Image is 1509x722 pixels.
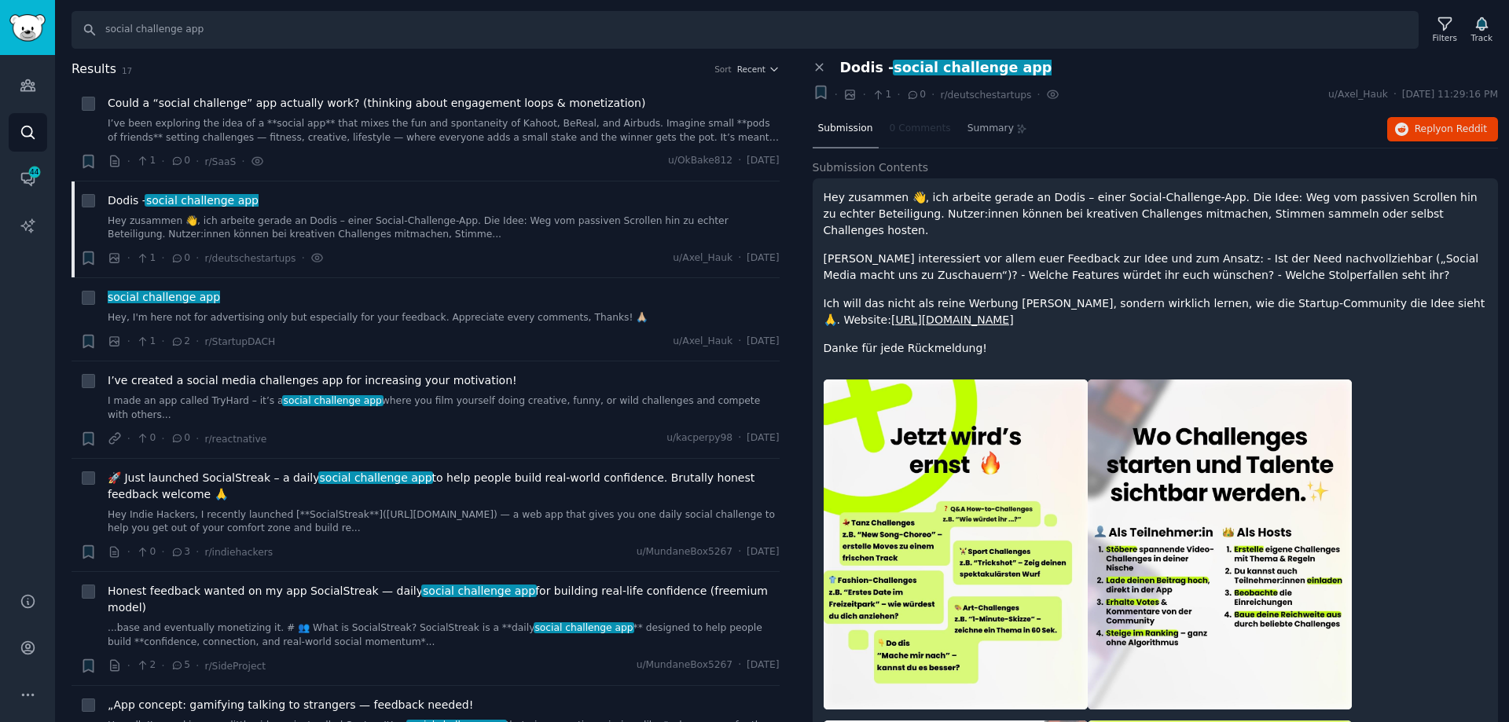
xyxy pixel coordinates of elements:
a: Honest feedback wanted on my app SocialStreak — dailysocial challenge appfor building real-life c... [108,583,780,616]
span: · [196,544,199,560]
a: I’ve created a social media challenges app for increasing your motivation! [108,372,517,389]
span: · [161,153,164,170]
span: [DATE] [747,545,779,559]
span: 1 [136,154,156,168]
a: [URL][DOMAIN_NAME] [891,313,1014,326]
span: · [738,335,741,349]
span: 3 [171,545,190,559]
span: 0 [906,88,926,102]
div: Track [1471,32,1492,43]
div: Filters [1433,32,1457,43]
span: · [738,154,741,168]
span: social challenge app [318,471,434,484]
span: · [127,250,130,266]
p: Ich will das nicht als reine Werbung [PERSON_NAME], sondern wirklich lernen, wie die Startup-Comm... [824,295,1488,328]
span: 0 [136,431,156,445]
span: social challenge app [106,291,222,303]
span: Submission [818,122,873,136]
span: 🚀 Just launched SocialStreak – a daily to help people build real-world confidence. Brutally hones... [108,470,780,503]
span: · [127,153,130,170]
button: Track [1466,13,1498,46]
span: · [241,153,244,170]
span: social challenge app [282,395,384,406]
a: social challenge app [108,289,220,306]
a: Dodis -social challenge app [108,192,259,209]
span: · [161,333,164,350]
span: · [161,250,164,266]
span: · [127,544,130,560]
span: u/Axel_Hauk [673,335,732,349]
span: [DATE] [747,251,779,266]
span: · [196,658,199,674]
a: I made an app called TryHard – it’s asocial challenge appwhere you film yourself doing creative, ... [108,394,780,422]
span: on Reddit [1441,123,1487,134]
p: [PERSON_NAME] interessiert vor allem euer Feedback zur Idee und zum Ansatz: - Ist der Need nachvo... [824,251,1488,284]
span: u/Axel_Hauk [673,251,732,266]
span: Reply [1415,123,1487,137]
span: · [1037,86,1040,103]
span: 5 [171,658,190,673]
input: Search Keyword [72,11,1419,49]
span: [DATE] [747,335,779,349]
span: 2 [171,335,190,349]
span: 44 [28,167,42,178]
span: · [1393,88,1397,102]
img: Dodis - Social Challenge App [824,379,1088,709]
span: [DATE] [747,658,779,673]
span: 0 [136,545,156,559]
span: r/SaaS [204,156,236,167]
span: social challenge app [421,585,537,597]
span: · [196,153,199,170]
span: · [931,86,934,103]
span: Dodis - [840,60,1052,76]
span: · [738,251,741,266]
a: „App concept: gamifying talking to strangers — feedback needed! [108,697,473,713]
span: r/reactnative [204,434,266,445]
span: Honest feedback wanted on my app SocialStreak — daily for building real-life confidence (freemium... [108,583,780,616]
span: 2 [136,658,156,673]
a: 44 [9,159,47,198]
span: · [161,431,164,447]
span: [DATE] [747,154,779,168]
a: Hey, I'm here not for advertising only but especially for your feedback. Appreciate every comment... [108,311,780,325]
span: · [127,333,130,350]
a: Hey Indie Hackers, I recently launched [**SocialStreak**]([URL][DOMAIN_NAME]) — a web app that gi... [108,508,780,536]
a: 🚀 Just launched SocialStreak – a dailysocial challenge appto help people build real-world confide... [108,470,780,503]
span: Summary [967,122,1014,136]
span: u/kacperpy98 [666,431,732,445]
a: ...base and eventually monetizing it. # 👥 What is SocialStreak? SocialStreak is a **dailysocial c... [108,621,780,649]
span: · [161,544,164,560]
span: · [196,250,199,266]
a: Replyon Reddit [1387,117,1498,142]
span: · [738,658,741,673]
span: · [127,431,130,447]
span: 0 [171,251,190,266]
span: r/deutschestartups [204,253,296,264]
span: social challenge app [893,60,1054,75]
span: Results [72,60,116,79]
a: Hey zusammen 👋, ich arbeite gerade an Dodis – einer Social-Challenge-App. Die Idee: Weg vom passi... [108,214,780,242]
span: · [738,545,741,559]
span: 0 [171,154,190,168]
span: Dodis - [108,192,259,209]
span: · [127,658,130,674]
span: · [835,86,838,103]
span: Recent [737,64,766,75]
span: u/Axel_Hauk [1328,88,1388,102]
a: I’ve been exploring the idea of a **social app** that mixes the fun and spontaneity of Kahoot, Be... [108,117,780,145]
span: · [862,86,865,103]
span: [DATE] [747,431,779,445]
span: · [897,86,900,103]
span: u/OkBake812 [668,154,732,168]
img: Dodis - Social Challenge App [1088,379,1352,709]
span: u/MundaneBox5267 [637,658,733,673]
span: · [196,431,199,447]
span: · [161,658,164,674]
span: 0 [171,431,190,445]
span: · [196,333,199,350]
p: Danke für jede Rückmeldung! [824,340,1488,357]
span: 1 [136,251,156,266]
span: 1 [136,335,156,349]
span: [DATE] 11:29:16 PM [1402,88,1498,102]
